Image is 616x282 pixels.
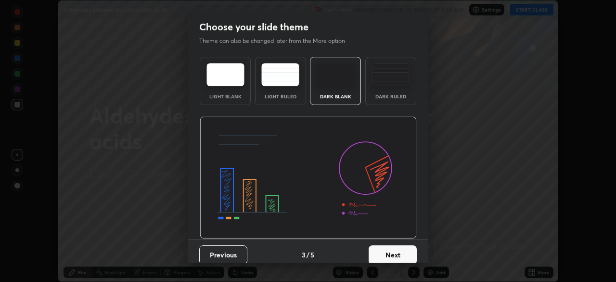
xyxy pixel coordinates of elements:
button: Next [369,245,417,265]
img: darkTheme.f0cc69e5.svg [317,63,355,86]
h4: 5 [310,250,314,260]
h2: Choose your slide theme [199,21,308,33]
img: darkRuledTheme.de295e13.svg [372,63,410,86]
div: Light Blank [206,94,244,99]
div: Dark Blank [316,94,355,99]
div: Light Ruled [261,94,300,99]
img: lightRuledTheme.5fabf969.svg [261,63,299,86]
h4: 3 [302,250,306,260]
img: lightTheme.e5ed3b09.svg [206,63,244,86]
div: Dark Ruled [372,94,410,99]
img: darkThemeBanner.d06ce4a2.svg [200,117,417,239]
button: Previous [199,245,247,265]
h4: / [307,250,309,260]
p: Theme can also be changed later from the More option [199,37,355,45]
